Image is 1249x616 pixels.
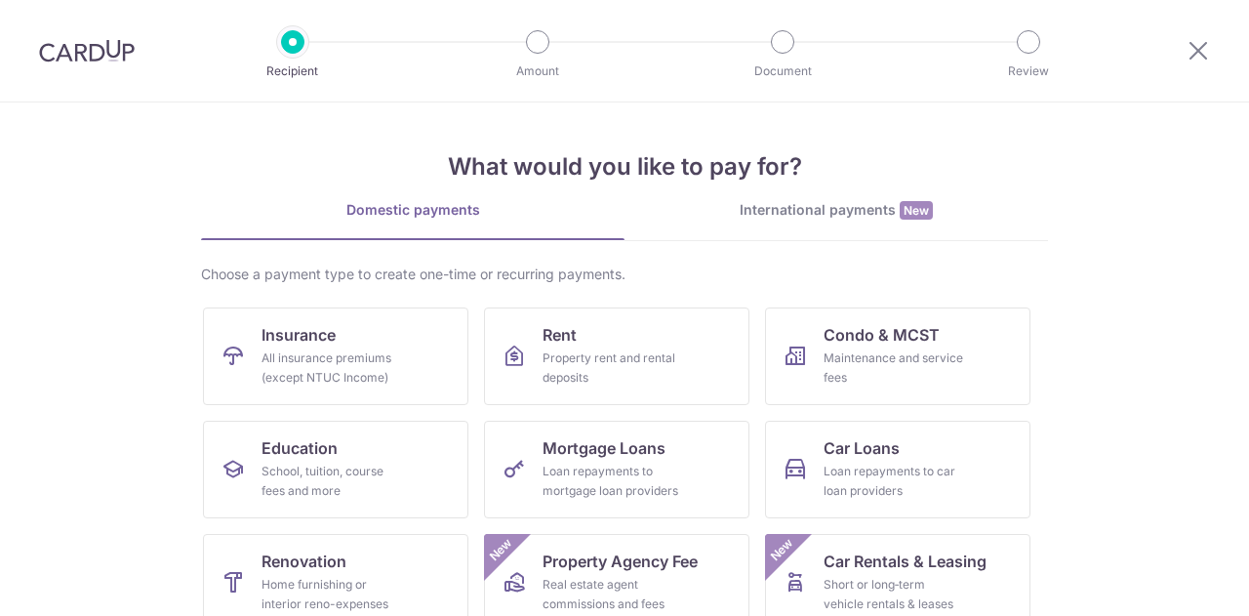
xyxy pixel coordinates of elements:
[203,421,468,518] a: EducationSchool, tuition, course fees and more
[201,200,624,220] div: Domestic payments
[766,534,798,566] span: New
[543,349,683,388] div: Property rent and rental deposits
[824,323,940,347] span: Condo & MCST
[262,323,336,347] span: Insurance
[203,308,468,405] a: InsuranceAll insurance premiums (except NTUC Income)
[543,550,698,573] span: Property Agency Fee
[39,39,135,62] img: CardUp
[765,421,1030,518] a: Car LoansLoan repayments to car loan providers
[824,550,987,573] span: Car Rentals & Leasing
[824,575,964,614] div: Short or long‑term vehicle rentals & leases
[824,436,900,460] span: Car Loans
[465,62,610,81] p: Amount
[201,265,1048,284] div: Choose a payment type to create one-time or recurring payments.
[900,201,933,220] span: New
[262,550,346,573] span: Renovation
[262,436,338,460] span: Education
[543,436,665,460] span: Mortgage Loans
[262,462,402,501] div: School, tuition, course fees and more
[956,62,1101,81] p: Review
[824,349,964,388] div: Maintenance and service fees
[221,62,365,81] p: Recipient
[543,462,683,501] div: Loan repayments to mortgage loan providers
[824,462,964,501] div: Loan repayments to car loan providers
[710,62,855,81] p: Document
[543,323,577,347] span: Rent
[484,421,749,518] a: Mortgage LoansLoan repayments to mortgage loan providers
[543,575,683,614] div: Real estate agent commissions and fees
[262,575,402,614] div: Home furnishing or interior reno-expenses
[484,308,749,405] a: RentProperty rent and rental deposits
[624,200,1048,221] div: International payments
[765,308,1030,405] a: Condo & MCSTMaintenance and service fees
[262,349,402,388] div: All insurance premiums (except NTUC Income)
[485,534,517,566] span: New
[201,149,1048,185] h4: What would you like to pay for?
